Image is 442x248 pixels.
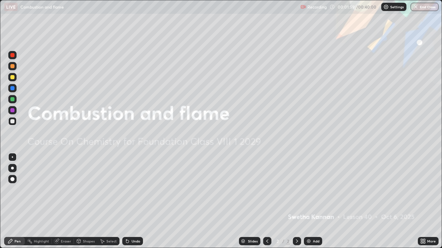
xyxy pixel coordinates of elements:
p: LIVE [6,4,16,10]
p: Recording [307,4,327,10]
div: Pen [15,239,21,243]
div: Shapes [83,239,95,243]
img: class-settings-icons [383,4,389,10]
img: end-class-cross [413,4,419,10]
img: recording.375f2c34.svg [300,4,306,10]
div: Undo [132,239,140,243]
div: 2 [274,239,281,243]
p: Combustion and flame [20,4,64,10]
div: Select [106,239,117,243]
button: End Class [411,3,439,11]
div: 2 [286,238,290,244]
div: Slides [248,239,258,243]
div: Eraser [61,239,71,243]
div: Highlight [34,239,49,243]
p: Settings [390,5,404,9]
div: More [427,239,436,243]
div: Add [313,239,319,243]
div: / [282,239,285,243]
img: add-slide-button [306,238,311,244]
